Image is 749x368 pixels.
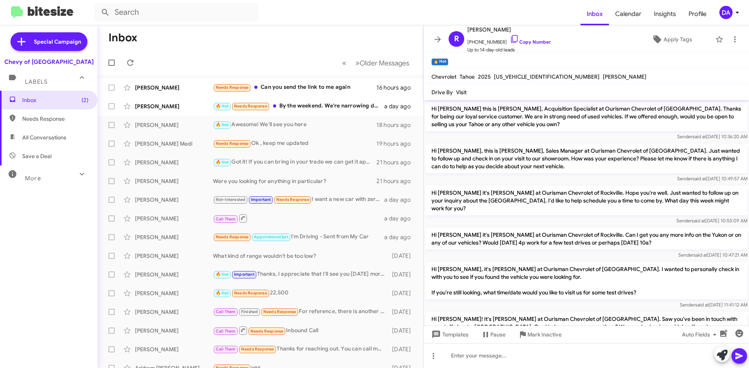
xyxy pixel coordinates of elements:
[234,272,254,277] span: Important
[25,78,48,85] span: Labels
[34,38,81,46] span: Special Campaign
[425,312,747,342] p: Hi [PERSON_NAME]! It's [PERSON_NAME] at Ourisman Chevrolet of [GEOGRAPHIC_DATA]. Saw you've been ...
[234,291,267,296] span: Needs Response
[431,58,448,65] small: 🔥 Hot
[250,329,284,334] span: Needs Response
[213,120,376,129] div: Awesome! We'll see you here
[135,345,213,353] div: [PERSON_NAME]
[216,141,249,146] span: Needs Response
[234,104,267,109] span: Needs Response
[213,83,376,92] div: Can you send the link to me again
[82,96,89,104] span: (2)
[376,177,417,185] div: 21 hours ago
[135,215,213,222] div: [PERSON_NAME]
[213,252,388,260] div: What kind of range wouldn't be too low?
[94,3,258,22] input: Search
[454,33,459,45] span: R
[694,252,707,258] span: said at
[135,158,213,166] div: [PERSON_NAME]
[216,160,229,165] span: 🔥 Hot
[467,34,551,46] span: [PHONE_NUMBER]
[676,328,726,342] button: Auto Fields
[424,328,475,342] button: Templates
[216,122,229,127] span: 🔥 Hot
[719,6,733,19] div: DA
[376,121,417,129] div: 18 hours ago
[384,215,417,222] div: a day ago
[388,327,417,335] div: [DATE]
[609,3,648,25] a: Calendar
[682,3,713,25] a: Profile
[135,84,213,92] div: [PERSON_NAME]
[425,186,747,215] p: Hi [PERSON_NAME] it's [PERSON_NAME] at Ourisman Chevrolet of Rockville. Hope you're well. Just wa...
[135,196,213,204] div: [PERSON_NAME]
[213,270,388,279] div: Thanks, I appreciate that I'll see you [DATE] morning.
[676,218,747,224] span: Sender [DATE] 10:55:09 AM
[388,289,417,297] div: [DATE]
[490,328,506,342] span: Pause
[216,347,236,352] span: Call Them
[475,328,512,342] button: Pause
[213,102,384,111] div: By the weekend. We're narrowing dealerships to visit.
[678,252,747,258] span: Sender [DATE] 10:47:21 AM
[213,232,384,241] div: I'm Driving - Sent from My Car
[425,262,747,299] p: Hi [PERSON_NAME], it's [PERSON_NAME] at Ourisman Chevrolet of [GEOGRAPHIC_DATA]. I wanted to pers...
[213,326,388,335] div: Inbound Call
[425,102,747,131] p: Hi [PERSON_NAME] this is [PERSON_NAME], Acquisition Specialist at Ourisman Chevrolet of [GEOGRAPH...
[692,176,706,181] span: said at
[276,197,309,202] span: Needs Response
[216,329,236,334] span: Call Them
[213,158,376,167] div: Got it! If you can bring in your trade we can get it appraised, and if you're ready to move forwa...
[216,291,229,296] span: 🔥 Hot
[135,271,213,278] div: [PERSON_NAME]
[351,55,414,71] button: Next
[337,55,351,71] button: Previous
[431,89,453,96] span: Drive By
[580,3,609,25] a: Inbox
[241,347,274,352] span: Needs Response
[692,218,705,224] span: said at
[376,158,417,166] div: 21 hours ago
[216,272,229,277] span: 🔥 Hot
[216,309,236,314] span: Call Them
[241,309,258,314] span: Finished
[135,177,213,185] div: [PERSON_NAME]
[22,134,66,141] span: All Conversations
[376,140,417,148] div: 19 hours ago
[682,328,719,342] span: Auto Fields
[213,195,384,204] div: I want a new car with zero mileage.
[4,58,94,66] div: Chevy of [GEOGRAPHIC_DATA]
[388,252,417,260] div: [DATE]
[478,73,491,80] span: 2025
[216,85,249,90] span: Needs Response
[510,39,551,45] a: Copy Number
[603,73,646,80] span: [PERSON_NAME]
[135,233,213,241] div: [PERSON_NAME]
[648,3,682,25] a: Insights
[512,328,568,342] button: Mark Inactive
[213,139,376,148] div: Ok , keep me updated
[342,58,346,68] span: «
[695,302,709,308] span: said at
[22,152,51,160] span: Save a Deal
[388,308,417,316] div: [DATE]
[135,121,213,129] div: [PERSON_NAME]
[425,144,747,173] p: Hi [PERSON_NAME], this is [PERSON_NAME], Sales Manager at Ourisman Chevrolet of [GEOGRAPHIC_DATA]...
[135,252,213,260] div: [PERSON_NAME]
[677,176,747,181] span: Sender [DATE] 10:49:57 AM
[216,197,246,202] span: Not-Interested
[680,302,747,308] span: Sender [DATE] 11:41:12 AM
[355,58,360,68] span: »
[108,32,137,44] h1: Inbox
[425,228,747,250] p: Hi [PERSON_NAME] it's [PERSON_NAME] at Ourisman Chevrolet of Rockville. Can I get you any more in...
[22,115,89,123] span: Needs Response
[388,271,417,278] div: [DATE]
[25,175,41,182] span: More
[135,102,213,110] div: [PERSON_NAME]
[632,32,712,46] button: Apply Tags
[456,89,467,96] span: Visit
[251,197,271,202] span: Important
